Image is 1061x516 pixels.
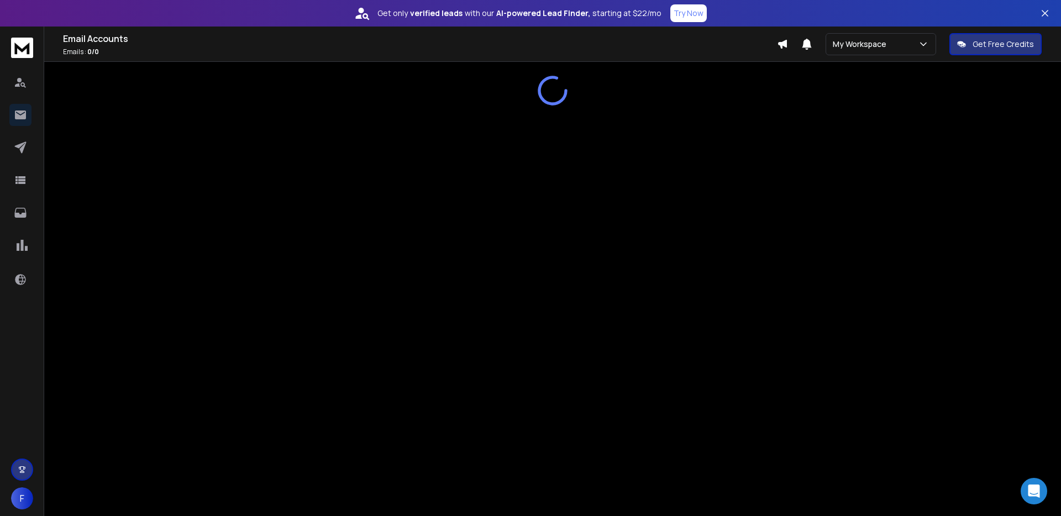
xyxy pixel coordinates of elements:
[496,8,590,19] strong: AI-powered Lead Finder,
[11,38,33,58] img: logo
[973,39,1034,50] p: Get Free Credits
[377,8,661,19] p: Get only with our starting at $22/mo
[1021,478,1047,504] div: Open Intercom Messenger
[11,487,33,509] button: F
[949,33,1042,55] button: Get Free Credits
[410,8,463,19] strong: verified leads
[670,4,707,22] button: Try Now
[674,8,703,19] p: Try Now
[833,39,891,50] p: My Workspace
[87,47,99,56] span: 0 / 0
[63,32,777,45] h1: Email Accounts
[63,48,777,56] p: Emails :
